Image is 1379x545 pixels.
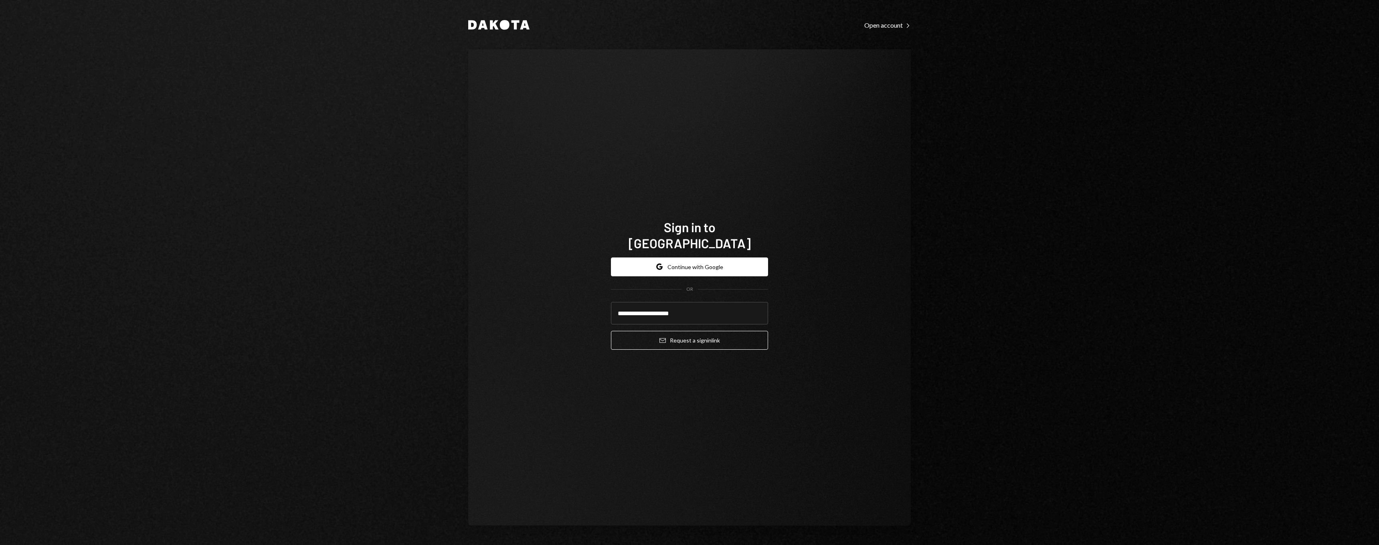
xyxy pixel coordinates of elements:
h1: Sign in to [GEOGRAPHIC_DATA] [611,219,768,251]
button: Continue with Google [611,257,768,276]
div: OR [686,286,693,293]
button: Request a signinlink [611,331,768,350]
a: Open account [864,20,911,29]
div: Open account [864,21,911,29]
